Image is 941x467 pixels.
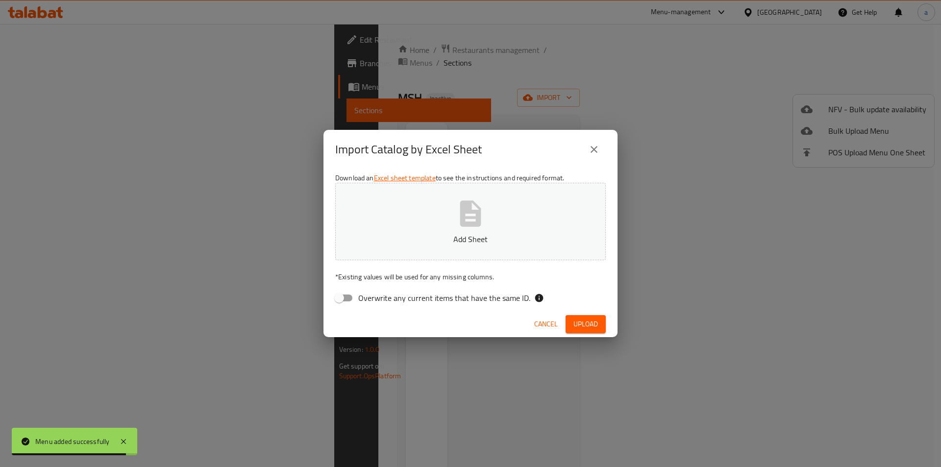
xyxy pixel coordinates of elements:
[566,315,606,333] button: Upload
[534,318,558,330] span: Cancel
[335,183,606,260] button: Add Sheet
[374,172,436,184] a: Excel sheet template
[335,272,606,282] p: Existing values will be used for any missing columns.
[323,169,618,311] div: Download an to see the instructions and required format.
[35,436,110,447] div: Menu added successfully
[534,293,544,303] svg: If the overwrite option isn't selected, then the items that match an existing ID will be ignored ...
[530,315,562,333] button: Cancel
[573,318,598,330] span: Upload
[335,142,482,157] h2: Import Catalog by Excel Sheet
[358,292,530,304] span: Overwrite any current items that have the same ID.
[582,138,606,161] button: close
[350,233,591,245] p: Add Sheet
